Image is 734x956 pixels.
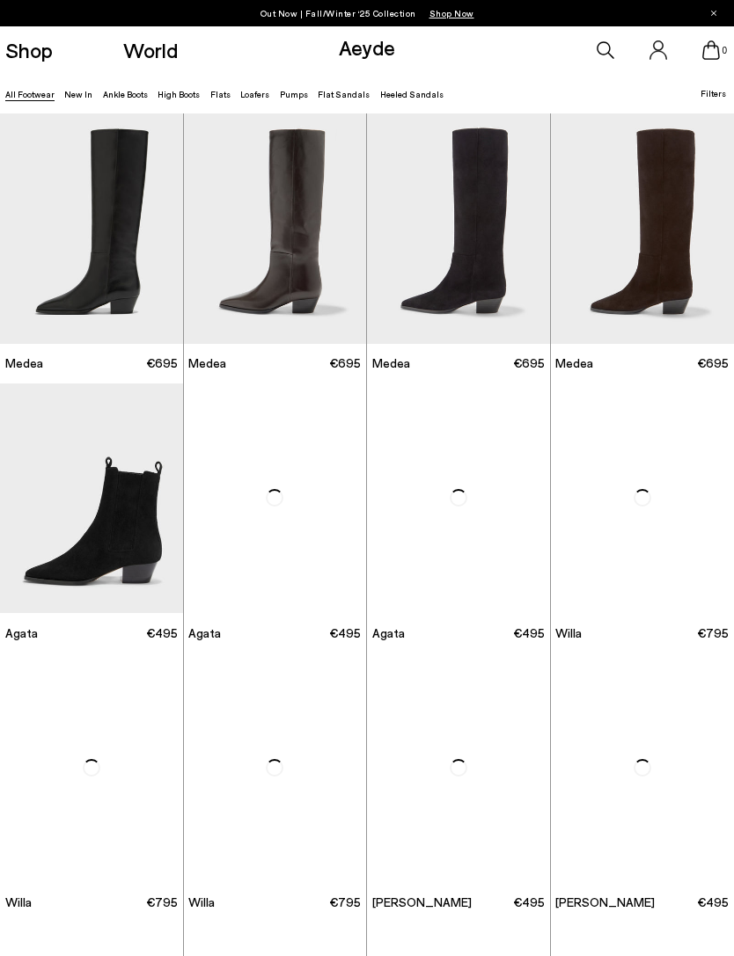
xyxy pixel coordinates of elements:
[513,354,545,372] span: €695
[146,894,178,911] span: €795
[158,89,200,99] a: High Boots
[697,894,729,911] span: €495
[184,344,367,383] a: Medea €695
[5,894,32,911] span: Willa
[367,383,550,613] img: Agata Suede Ankle Boots
[555,894,655,911] span: [PERSON_NAME]
[329,624,361,642] span: €495
[64,89,92,99] a: New In
[188,894,215,911] span: Willa
[146,624,178,642] span: €495
[5,624,38,642] span: Agata
[184,613,367,653] a: Agata €495
[5,40,53,61] a: Shop
[367,883,550,923] a: [PERSON_NAME] €495
[184,113,367,343] img: Medea Knee-High Boots
[372,894,472,911] span: [PERSON_NAME]
[184,883,367,923] a: Willa €795
[318,89,370,99] a: Flat Sandals
[513,894,545,911] span: €495
[702,40,720,60] a: 0
[123,40,178,61] a: World
[5,354,43,372] span: Medea
[697,354,729,372] span: €695
[697,624,729,642] span: €795
[367,344,550,383] a: Medea €695
[720,46,729,55] span: 0
[367,653,550,882] img: Baba Pointed Cowboy Boots
[380,89,444,99] a: Heeled Sandals
[329,354,361,372] span: €695
[555,354,593,372] span: Medea
[5,89,55,99] a: All Footwear
[372,624,405,642] span: Agata
[367,613,550,653] a: Agata €495
[329,894,361,911] span: €795
[555,624,582,642] span: Willa
[339,34,395,60] a: Aeyde
[188,624,221,642] span: Agata
[701,88,726,99] span: Filters
[210,89,231,99] a: Flats
[240,89,269,99] a: Loafers
[513,624,545,642] span: €495
[188,354,226,372] span: Medea
[184,383,367,613] img: Agata Suede Ankle Boots
[103,89,148,99] a: Ankle Boots
[280,89,308,99] a: Pumps
[184,653,367,882] img: Willa Suede Knee-High Boots
[429,8,474,18] span: Navigate to /collections/new-in
[146,354,178,372] span: €695
[372,354,410,372] span: Medea
[367,113,550,343] img: Medea Suede Knee-High Boots
[261,4,474,22] p: Out Now | Fall/Winter ‘25 Collection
